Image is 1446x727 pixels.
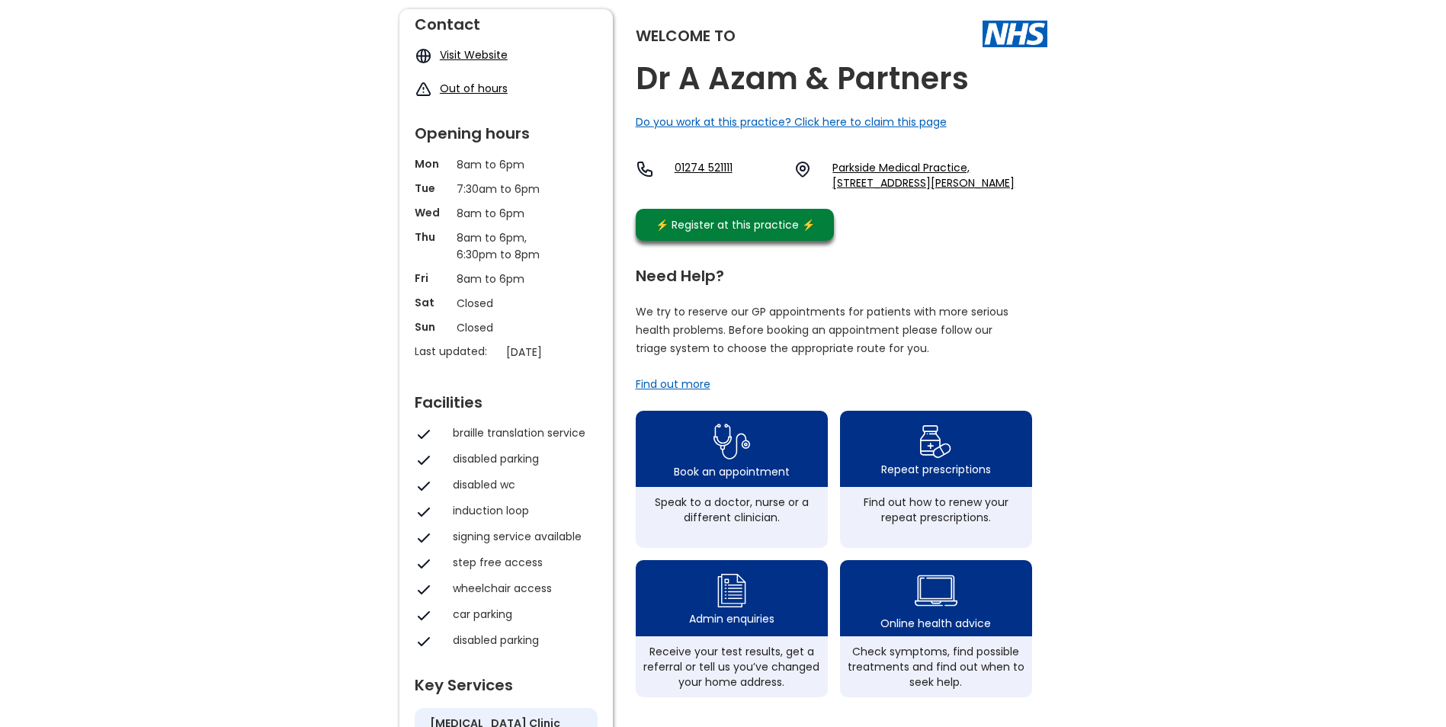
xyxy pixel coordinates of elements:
[983,21,1047,46] img: The NHS logo
[453,529,590,544] div: signing service available
[453,581,590,596] div: wheelchair access
[675,160,782,191] a: 01274 521111
[457,295,556,312] p: Closed
[840,560,1032,697] a: health advice iconOnline health adviceCheck symptoms, find possible treatments and find out when ...
[881,462,991,477] div: Repeat prescriptions
[674,464,790,479] div: Book an appointment
[840,411,1032,548] a: repeat prescription iconRepeat prescriptionsFind out how to renew your repeat prescriptions.
[636,209,834,241] a: ⚡️ Register at this practice ⚡️
[457,205,556,222] p: 8am to 6pm
[915,565,957,616] img: health advice icon
[415,47,432,65] img: globe icon
[636,376,710,392] a: Find out more
[457,181,556,197] p: 7:30am to 6pm
[415,319,449,335] p: Sun
[880,616,991,631] div: Online health advice
[636,114,947,130] a: Do you work at this practice? Click here to claim this page
[506,344,605,360] p: [DATE]
[919,421,952,462] img: repeat prescription icon
[453,607,590,622] div: car parking
[636,303,1009,357] p: We try to reserve our GP appointments for patients with more serious health problems. Before book...
[415,344,499,359] p: Last updated:
[636,560,828,697] a: admin enquiry iconAdmin enquiriesReceive your test results, get a referral or tell us you’ve chan...
[794,160,812,178] img: practice location icon
[415,670,598,693] div: Key Services
[453,503,590,518] div: induction loop
[415,9,598,32] div: Contact
[457,229,556,263] p: 8am to 6pm, 6:30pm to 8pm
[457,319,556,336] p: Closed
[648,216,823,233] div: ⚡️ Register at this practice ⚡️
[453,451,590,466] div: disabled parking
[636,160,654,178] img: telephone icon
[415,81,432,98] img: exclamation icon
[689,611,774,626] div: Admin enquiries
[415,387,598,410] div: Facilities
[415,118,598,141] div: Opening hours
[415,156,449,171] p: Mon
[415,271,449,286] p: Fri
[440,47,508,62] a: Visit Website
[643,644,820,690] div: Receive your test results, get a referral or tell us you’ve changed your home address.
[636,411,828,548] a: book appointment icon Book an appointmentSpeak to a doctor, nurse or a different clinician.
[453,555,590,570] div: step free access
[848,495,1024,525] div: Find out how to renew your repeat prescriptions.
[415,205,449,220] p: Wed
[415,229,449,245] p: Thu
[832,160,1047,191] a: Parkside Medical Practice, [STREET_ADDRESS][PERSON_NAME]
[643,495,820,525] div: Speak to a doctor, nurse or a different clinician.
[453,477,590,492] div: disabled wc
[453,425,590,440] div: braille translation service
[453,633,590,648] div: disabled parking
[636,28,736,43] div: Welcome to
[713,419,750,464] img: book appointment icon
[457,271,556,287] p: 8am to 6pm
[715,570,749,611] img: admin enquiry icon
[848,644,1024,690] div: Check symptoms, find possible treatments and find out when to seek help.
[440,81,508,96] a: Out of hours
[636,261,1032,283] div: Need Help?
[415,181,449,196] p: Tue
[636,62,969,96] h2: Dr A Azam & Partners
[457,156,556,173] p: 8am to 6pm
[415,295,449,310] p: Sat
